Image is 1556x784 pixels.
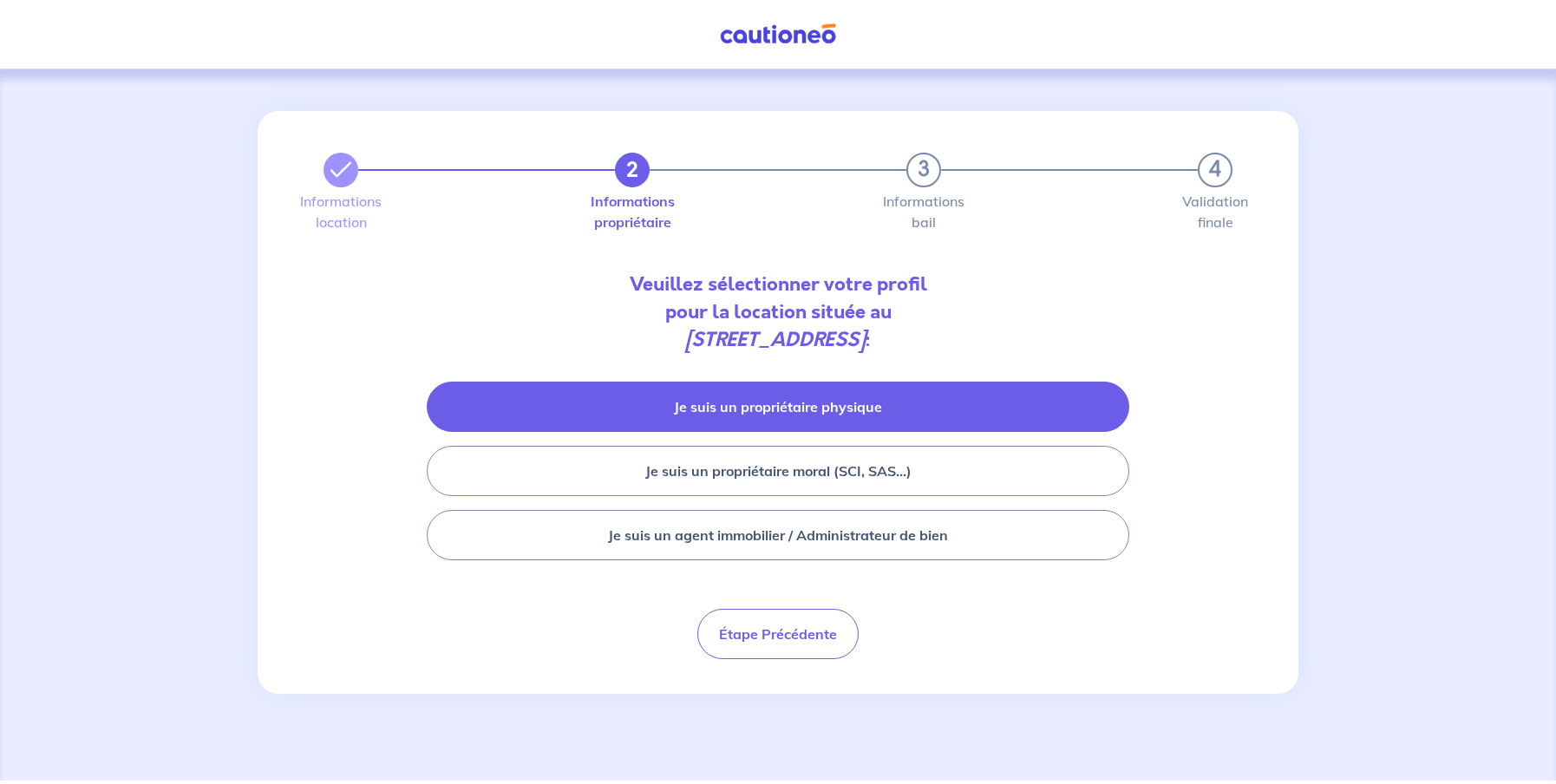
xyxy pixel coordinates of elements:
button: Je suis un propriétaire physique [427,382,1129,432]
em: [STREET_ADDRESS] [685,326,865,353]
button: Étape Précédente [697,609,859,659]
p: Veuillez sélectionner votre profil pour la location située au : [310,271,1246,354]
button: Je suis un propriétaire moral (SCI, SAS...) [427,446,1129,496]
label: Informations propriétaire [615,194,650,229]
label: Informations location [324,194,358,229]
button: Je suis un agent immobilier / Administrateur de bien [427,510,1129,560]
label: Validation finale [1198,194,1232,229]
img: Cautioneo [713,23,843,45]
button: 2 [615,153,650,187]
label: Informations bail [906,194,941,229]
